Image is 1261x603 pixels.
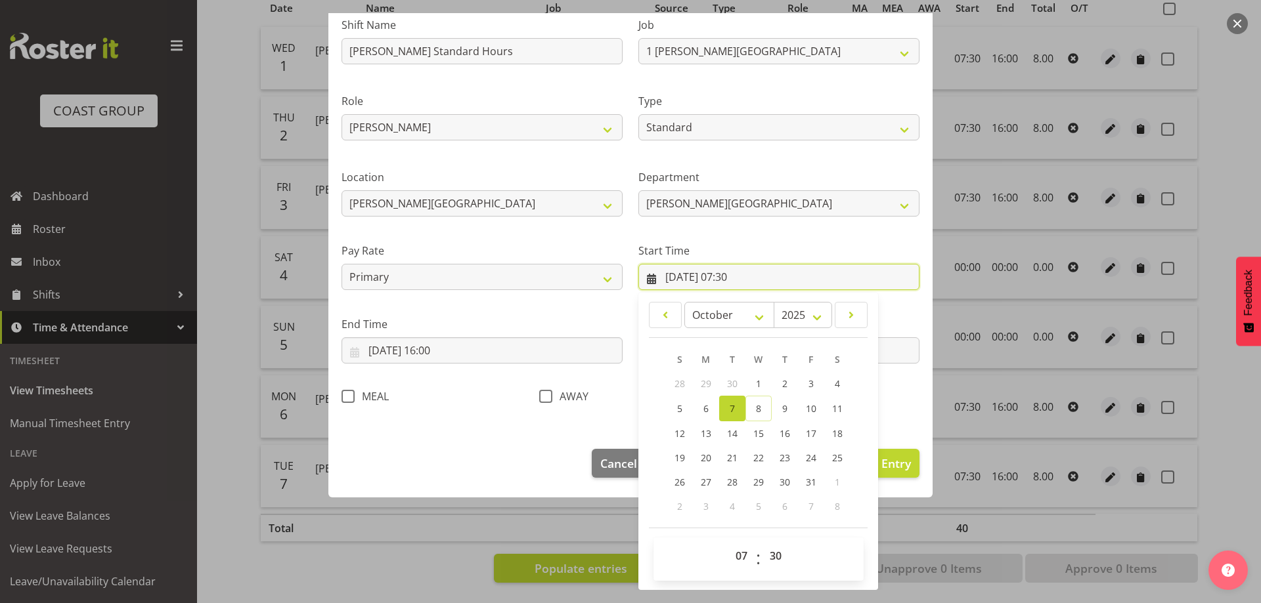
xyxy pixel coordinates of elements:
[693,470,719,494] a: 27
[600,455,637,472] span: Cancel
[592,449,646,478] button: Cancel
[780,451,790,464] span: 23
[675,451,685,464] span: 19
[832,451,843,464] span: 25
[342,17,623,33] label: Shift Name
[1243,270,1254,316] span: Feedback
[1236,257,1261,346] button: Feedback - Show survey
[806,427,816,440] span: 17
[782,353,787,365] span: T
[835,377,840,390] span: 4
[772,470,798,494] a: 30
[824,421,851,446] a: 18
[780,476,790,488] span: 30
[719,446,745,470] a: 21
[703,402,709,415] span: 6
[667,396,693,421] a: 5
[798,421,824,446] a: 17
[342,337,623,364] input: Click to select...
[806,451,816,464] span: 24
[693,446,719,470] a: 20
[730,353,735,365] span: T
[772,421,798,446] a: 16
[745,371,772,396] a: 1
[832,402,843,415] span: 11
[638,93,919,109] label: Type
[701,476,711,488] span: 27
[552,390,588,403] span: AWAY
[342,38,623,64] input: Shift Name
[808,353,813,365] span: F
[798,470,824,494] a: 31
[798,396,824,421] a: 10
[824,396,851,421] a: 11
[772,396,798,421] a: 9
[824,446,851,470] a: 25
[1222,564,1235,577] img: help-xxl-2.png
[342,243,623,259] label: Pay Rate
[745,470,772,494] a: 29
[667,470,693,494] a: 26
[772,371,798,396] a: 2
[355,390,389,403] span: MEAL
[782,402,787,415] span: 9
[753,476,764,488] span: 29
[638,169,919,185] label: Department
[754,353,763,365] span: W
[701,353,710,365] span: M
[798,371,824,396] a: 3
[727,427,738,440] span: 14
[756,500,761,512] span: 5
[824,371,851,396] a: 4
[342,93,623,109] label: Role
[808,500,814,512] span: 7
[753,427,764,440] span: 15
[638,264,919,290] input: Click to select...
[730,500,735,512] span: 4
[638,17,919,33] label: Job
[756,402,761,415] span: 8
[780,427,790,440] span: 16
[745,396,772,421] a: 8
[772,446,798,470] a: 23
[719,470,745,494] a: 28
[677,353,682,365] span: S
[806,402,816,415] span: 10
[782,377,787,390] span: 2
[701,377,711,390] span: 29
[727,377,738,390] span: 30
[798,446,824,470] a: 24
[677,500,682,512] span: 2
[693,421,719,446] a: 13
[675,377,685,390] span: 28
[806,476,816,488] span: 31
[837,455,911,471] span: Update Entry
[675,427,685,440] span: 12
[342,169,623,185] label: Location
[638,243,919,259] label: Start Time
[667,421,693,446] a: 12
[703,500,709,512] span: 3
[701,427,711,440] span: 13
[835,476,840,488] span: 1
[727,476,738,488] span: 28
[835,353,840,365] span: S
[719,421,745,446] a: 14
[782,500,787,512] span: 6
[730,402,735,415] span: 7
[832,427,843,440] span: 18
[693,396,719,421] a: 6
[719,396,745,421] a: 7
[677,402,682,415] span: 5
[675,476,685,488] span: 26
[745,421,772,446] a: 15
[753,451,764,464] span: 22
[835,500,840,512] span: 8
[756,377,761,390] span: 1
[727,451,738,464] span: 21
[342,316,623,332] label: End Time
[701,451,711,464] span: 20
[667,446,693,470] a: 19
[808,377,814,390] span: 3
[756,543,761,575] span: :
